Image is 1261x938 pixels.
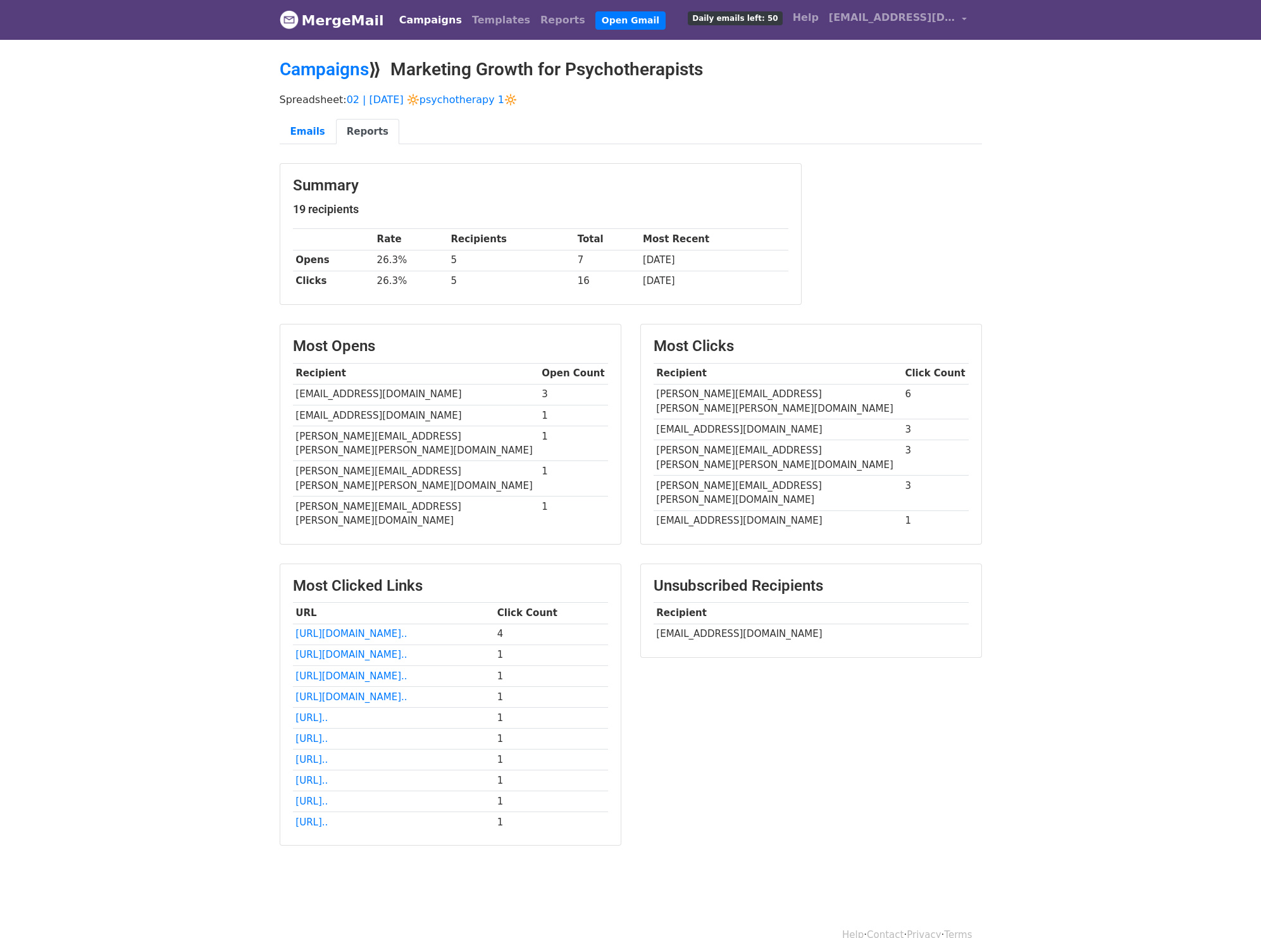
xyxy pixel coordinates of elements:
td: [PERSON_NAME][EMAIL_ADDRESS][PERSON_NAME][PERSON_NAME][DOMAIN_NAME] [293,461,539,497]
td: 5 [448,250,575,271]
a: Campaigns [280,59,369,80]
th: Recipient [654,363,902,384]
td: [DATE] [640,271,788,292]
td: [PERSON_NAME][EMAIL_ADDRESS][PERSON_NAME][DOMAIN_NAME] [654,475,902,510]
a: Reports [336,119,399,145]
h3: Most Opens [293,337,608,355]
td: [EMAIL_ADDRESS][DOMAIN_NAME] [654,419,902,440]
a: [URL][DOMAIN_NAME].. [295,649,407,660]
td: 1 [494,686,608,707]
td: [EMAIL_ADDRESS][DOMAIN_NAME] [654,624,969,645]
a: Emails [280,119,336,145]
th: Recipient [654,603,969,624]
td: [EMAIL_ADDRESS][DOMAIN_NAME] [293,405,539,426]
td: 1 [902,510,969,531]
a: Daily emails left: 50 [683,5,787,30]
th: Opens [293,250,374,271]
a: [URL][DOMAIN_NAME].. [295,670,407,682]
td: 1 [539,497,608,531]
a: [URL][DOMAIN_NAME].. [295,628,407,639]
th: Click Count [494,603,608,624]
td: 1 [539,461,608,497]
a: Campaigns [394,8,467,33]
td: 1 [494,750,608,770]
td: [PERSON_NAME][EMAIL_ADDRESS][PERSON_NAME][PERSON_NAME][DOMAIN_NAME] [654,440,902,476]
a: Open Gmail [595,11,666,30]
td: 1 [539,405,608,426]
th: Click Count [902,363,969,384]
a: [EMAIL_ADDRESS][DOMAIN_NAME] [824,5,972,35]
td: 1 [494,707,608,728]
th: Recipient [293,363,539,384]
td: [EMAIL_ADDRESS][DOMAIN_NAME] [293,384,539,405]
td: 3 [902,440,969,476]
td: 6 [902,384,969,419]
td: [PERSON_NAME][EMAIL_ADDRESS][PERSON_NAME][PERSON_NAME][DOMAIN_NAME] [293,426,539,461]
th: Most Recent [640,229,788,250]
th: Clicks [293,271,374,292]
td: 1 [494,645,608,665]
p: Spreadsheet: [280,93,982,106]
a: Reports [535,8,590,33]
td: 1 [494,665,608,686]
th: Total [575,229,640,250]
td: 7 [575,250,640,271]
td: 1 [494,812,608,833]
td: 5 [448,271,575,292]
h3: Unsubscribed Recipients [654,577,969,595]
a: MergeMail [280,7,384,34]
span: Daily emails left: 50 [688,11,782,25]
th: URL [293,603,494,624]
a: [URL].. [295,775,328,786]
td: 1 [494,791,608,812]
img: MergeMail logo [280,10,299,29]
td: 16 [575,271,640,292]
a: [URL].. [295,817,328,828]
td: [PERSON_NAME][EMAIL_ADDRESS][PERSON_NAME][PERSON_NAME][DOMAIN_NAME] [654,384,902,419]
h2: ⟫ Marketing Growth for Psychotherapists [280,59,982,80]
h3: Summary [293,176,788,195]
a: [URL].. [295,796,328,807]
td: 3 [902,419,969,440]
a: 02 | [DATE] 🔆psychotherapy 1🔆 [347,94,517,106]
a: [URL][DOMAIN_NAME].. [295,691,407,703]
a: [URL].. [295,754,328,765]
td: [EMAIL_ADDRESS][DOMAIN_NAME] [654,510,902,531]
td: [DATE] [640,250,788,271]
th: Recipients [448,229,575,250]
h3: Most Clicked Links [293,577,608,595]
td: 1 [494,728,608,749]
td: 26.3% [374,271,448,292]
td: 3 [902,475,969,510]
th: Rate [374,229,448,250]
a: [URL].. [295,733,328,744]
td: [PERSON_NAME][EMAIL_ADDRESS][PERSON_NAME][DOMAIN_NAME] [293,497,539,531]
td: 4 [494,624,608,645]
h5: 19 recipients [293,202,788,216]
td: 26.3% [374,250,448,271]
h3: Most Clicks [654,337,969,355]
th: Open Count [539,363,608,384]
a: Help [788,5,824,30]
a: Templates [467,8,535,33]
td: 3 [539,384,608,405]
span: [EMAIL_ADDRESS][DOMAIN_NAME] [829,10,955,25]
td: 1 [539,426,608,461]
a: [URL].. [295,712,328,724]
td: 1 [494,770,608,791]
